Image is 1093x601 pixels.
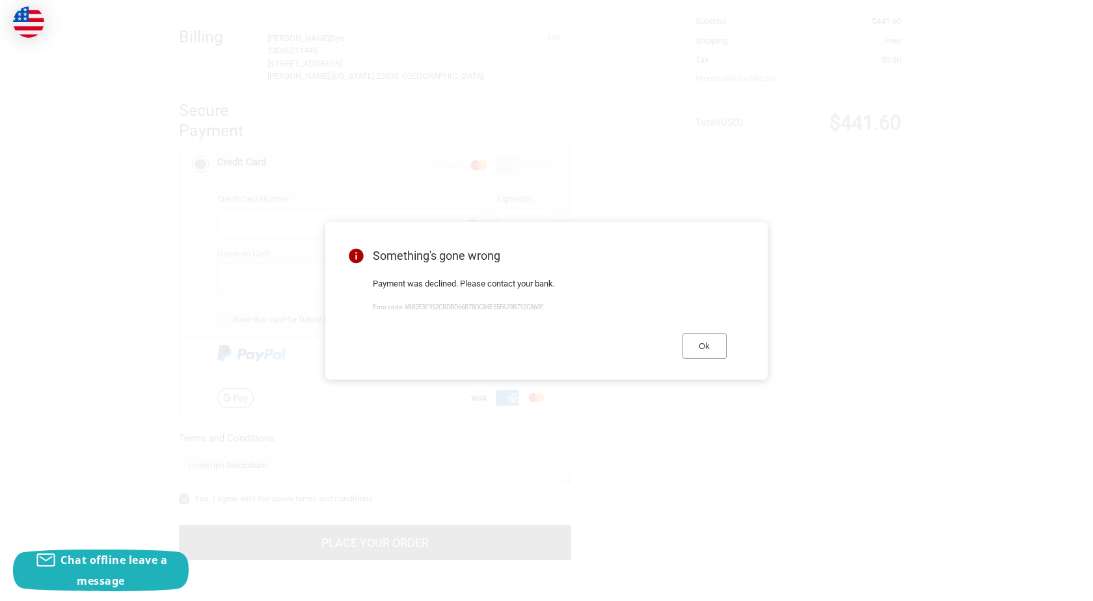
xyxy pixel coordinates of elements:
[373,249,500,262] span: Something's gone wrong
[373,303,403,311] span: Error code:
[373,277,727,290] p: Payment was declined. Please contact your bank.
[61,553,167,588] span: Chat offline leave a message
[13,7,44,38] img: duty and tax information for United States
[682,333,727,359] button: Ok
[13,550,189,591] button: Chat offline leave a message
[405,303,544,311] span: 6B82F3E952CBDBD66B78DC84E55FA29B792C860E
